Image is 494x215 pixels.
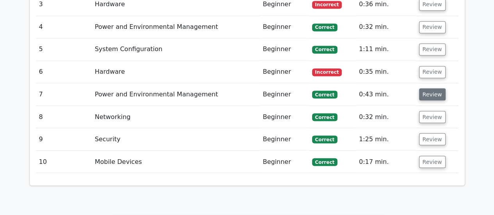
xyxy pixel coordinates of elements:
[419,66,446,78] button: Review
[36,83,92,105] td: 7
[312,23,337,31] span: Correct
[312,91,337,98] span: Correct
[312,68,342,76] span: Incorrect
[92,61,260,83] td: Hardware
[260,38,309,60] td: Beginner
[419,88,446,100] button: Review
[419,43,446,55] button: Review
[92,151,260,173] td: Mobile Devices
[92,83,260,105] td: Power and Environmental Management
[260,128,309,150] td: Beginner
[92,106,260,128] td: Networking
[36,38,92,60] td: 5
[356,61,416,83] td: 0:35 min.
[36,61,92,83] td: 6
[92,16,260,38] td: Power and Environmental Management
[92,128,260,150] td: Security
[36,128,92,150] td: 9
[260,16,309,38] td: Beginner
[36,151,92,173] td: 10
[356,38,416,60] td: 1:11 min.
[419,21,446,33] button: Review
[312,135,337,143] span: Correct
[356,106,416,128] td: 0:32 min.
[419,111,446,123] button: Review
[356,83,416,105] td: 0:43 min.
[260,61,309,83] td: Beginner
[312,113,337,121] span: Correct
[312,1,342,9] span: Incorrect
[419,133,446,145] button: Review
[36,106,92,128] td: 8
[260,151,309,173] td: Beginner
[260,106,309,128] td: Beginner
[356,151,416,173] td: 0:17 min.
[356,16,416,38] td: 0:32 min.
[419,156,446,168] button: Review
[312,46,337,53] span: Correct
[36,16,92,38] td: 4
[356,128,416,150] td: 1:25 min.
[312,158,337,166] span: Correct
[92,38,260,60] td: System Configuration
[260,83,309,105] td: Beginner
